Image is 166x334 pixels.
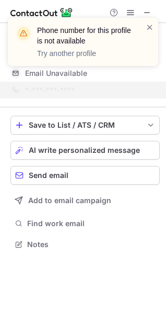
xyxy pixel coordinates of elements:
img: ContactOut v5.3.10 [10,6,73,19]
button: Send email [10,166,160,185]
span: AI write personalized message [29,146,140,154]
span: Notes [27,240,156,249]
span: Send email [29,171,68,180]
div: Save to List / ATS / CRM [29,121,141,129]
span: Add to email campaign [28,196,111,205]
header: Phone number for this profile is not available [37,25,133,46]
button: Notes [10,237,160,252]
span: Find work email [27,219,156,228]
button: Find work email [10,216,160,231]
img: warning [15,25,32,42]
button: save-profile-one-click [10,116,160,135]
p: Try another profile [37,48,133,59]
button: AI write personalized message [10,141,160,160]
button: Add to email campaign [10,191,160,210]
